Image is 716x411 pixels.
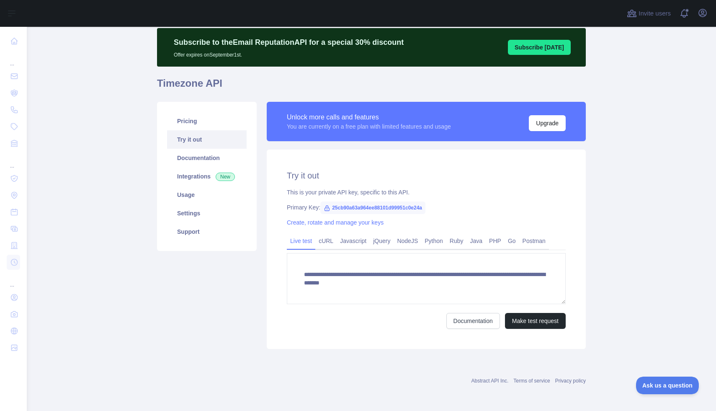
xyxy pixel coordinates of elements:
p: Subscribe to the Email Reputation API for a special 30 % discount [174,36,404,48]
a: NodeJS [394,234,421,248]
button: Upgrade [529,115,566,131]
a: Usage [167,186,247,204]
div: ... [7,50,20,67]
a: Python [421,234,446,248]
a: cURL [315,234,337,248]
a: Ruby [446,234,467,248]
iframe: Toggle Customer Support [636,377,699,394]
button: Subscribe [DATE] [508,40,571,55]
div: Primary Key: [287,203,566,212]
button: Make test request [505,313,566,329]
span: Invite users [639,9,671,18]
a: Terms of service [513,378,550,384]
div: This is your private API key, specific to this API. [287,188,566,196]
p: Offer expires on September 1st. [174,48,404,58]
div: Unlock more calls and features [287,112,451,122]
a: Javascript [337,234,370,248]
a: Java [467,234,486,248]
div: ... [7,153,20,169]
a: PHP [486,234,505,248]
a: Pricing [167,112,247,130]
div: You are currently on a free plan with limited features and usage [287,122,451,131]
a: Create, rotate and manage your keys [287,219,384,226]
button: Invite users [625,7,672,20]
a: Support [167,222,247,241]
a: Go [505,234,519,248]
a: Try it out [167,130,247,149]
a: Postman [519,234,549,248]
h1: Timezone API [157,77,586,97]
a: Documentation [167,149,247,167]
span: New [216,173,235,181]
a: Integrations New [167,167,247,186]
a: jQuery [370,234,394,248]
a: Privacy policy [555,378,586,384]
span: 25cb90a63a964ee88101d99951c0e24a [320,202,425,214]
a: Settings [167,204,247,222]
a: Documentation [446,313,500,329]
a: Live test [287,234,315,248]
a: Abstract API Inc. [471,378,509,384]
h2: Try it out [287,170,566,181]
div: ... [7,271,20,288]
